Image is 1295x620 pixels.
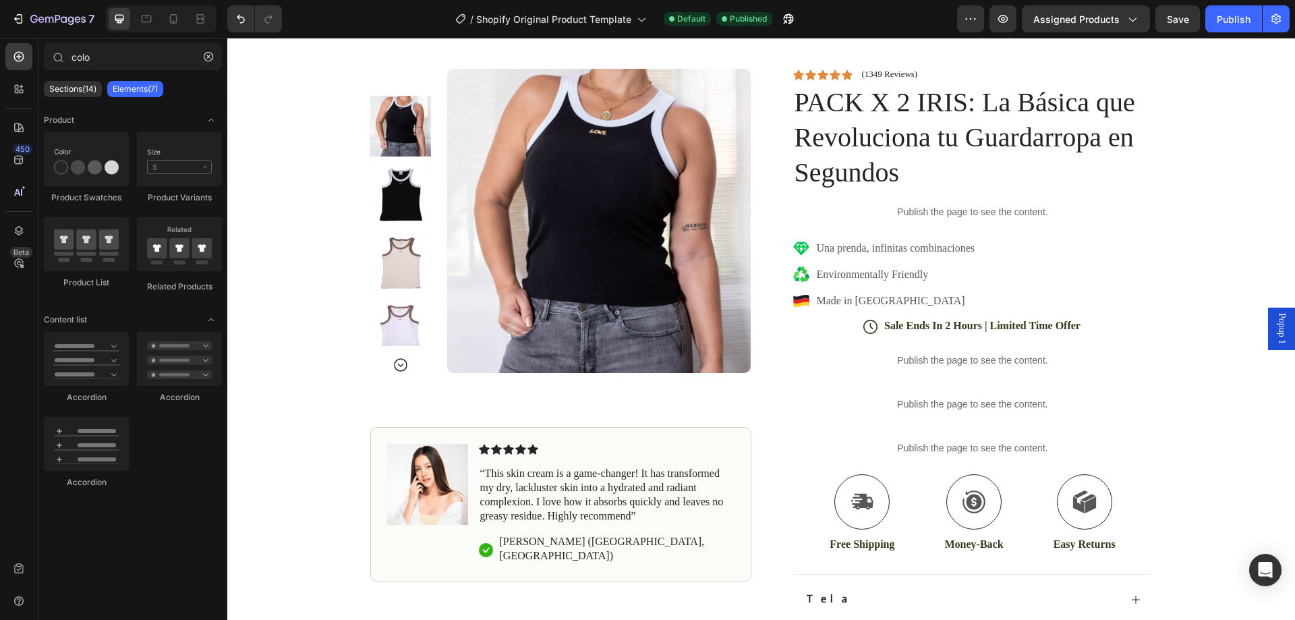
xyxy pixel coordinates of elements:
button: Carousel Next Arrow [165,319,181,335]
img: tab_keywords_by_traffic_grey.svg [144,78,154,89]
div: Undo/Redo [227,5,282,32]
p: Una prenda, infinitas combinaciones [589,202,748,219]
button: 7 [5,5,100,32]
p: Sections(14) [49,84,96,94]
div: Accordion [44,476,129,488]
span: / [470,12,473,26]
button: Assigned Products [1022,5,1150,32]
p: Publish the page to see the content. [566,403,925,418]
div: Dominio [71,80,103,88]
p: Publish the page to see the content. [566,316,925,330]
span: Assigned Products [1033,12,1120,26]
span: Save [1167,13,1189,25]
div: Accordion [44,391,129,403]
button: Save [1155,5,1200,32]
p: Easy Returns [826,500,888,514]
button: Publish [1205,5,1262,32]
div: Beta [10,247,32,258]
p: Money-Back [718,500,776,514]
div: Accordion [137,391,222,403]
p: Sale Ends In 2 Hours | Limited Time Offer [657,281,853,295]
h1: PACK X 2 IRIS: La Básica que Revoluciona tu Guardarropa en Segundos [566,46,925,154]
p: Environmentally Friendly [589,229,748,245]
div: Publish [1217,12,1250,26]
iframe: Design area [227,38,1295,620]
span: Toggle open [200,309,222,331]
div: Dominio: [DOMAIN_NAME] [35,35,151,46]
input: Search Sections & Elements [44,43,222,70]
p: (1349 Reviews) [635,31,691,42]
span: Published [730,13,767,25]
div: Product Swatches [44,192,129,204]
p: Publish the page to see the content. [566,360,925,374]
img: website_grey.svg [22,35,32,46]
p: [PERSON_NAME] ([GEOGRAPHIC_DATA], [GEOGRAPHIC_DATA]) [272,497,506,526]
p: “This skin cream is a game-changer! It has transformed my dry, lackluster skin into a hydrated an... [253,429,506,485]
p: Free Shipping [602,500,667,514]
div: Open Intercom Messenger [1249,554,1282,586]
span: Default [677,13,706,25]
img: tab_domain_overview_orange.svg [56,78,67,89]
p: Made in [GEOGRAPHIC_DATA] [589,255,748,271]
span: Product [44,114,74,126]
div: Related Products [137,281,222,293]
div: Product Variants [137,192,222,204]
img: logo_orange.svg [22,22,32,32]
span: Toggle open [200,109,222,131]
span: Shopify Original Product Template [476,12,631,26]
div: v 4.0.25 [38,22,66,32]
p: Elements(7) [113,84,158,94]
p: 7 [88,11,94,27]
div: Product List [44,277,129,289]
div: 450 [13,144,32,154]
div: Palabras clave [159,80,214,88]
img: gempages_581676568724636428-148dfdd0-bceb-47f6-87ee-e2d2a74193ed.png [160,406,241,487]
span: Content list [44,314,87,326]
strong: Tela [579,554,626,568]
p: Publish the page to see the content. [566,167,925,181]
span: Popup 1 [1047,275,1061,306]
